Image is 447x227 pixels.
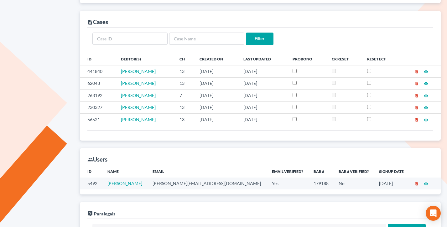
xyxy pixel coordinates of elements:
[267,178,308,189] td: Yes
[334,178,374,189] td: No
[362,53,400,65] th: Reset ECF
[87,18,108,26] div: Cases
[174,101,195,113] td: 13
[414,181,419,186] a: delete_forever
[424,93,428,98] a: visibility
[238,65,288,77] td: [DATE]
[174,90,195,101] td: 7
[424,181,428,186] a: visibility
[92,33,168,45] input: Case ID
[195,113,238,125] td: [DATE]
[121,105,156,110] a: [PERSON_NAME]
[414,118,419,122] i: delete_forever
[238,101,288,113] td: [DATE]
[414,93,419,98] a: delete_forever
[424,118,428,122] i: visibility
[174,65,195,77] td: 13
[121,80,156,86] a: [PERSON_NAME]
[87,19,93,25] i: description
[374,178,409,189] td: [DATE]
[238,53,288,65] th: Last Updated
[327,53,362,65] th: CR Reset
[288,53,326,65] th: ProBono
[148,165,267,178] th: Email
[414,70,419,74] i: delete_forever
[87,157,93,163] i: group
[424,105,428,110] a: visibility
[414,69,419,74] a: delete_forever
[414,94,419,98] i: delete_forever
[169,33,244,45] input: Case Name
[238,113,288,125] td: [DATE]
[121,69,156,74] a: [PERSON_NAME]
[174,77,195,89] td: 13
[424,182,428,186] i: visibility
[174,113,195,125] td: 13
[414,80,419,86] a: delete_forever
[414,105,419,110] a: delete_forever
[424,80,428,86] a: visibility
[87,211,93,216] i: live_help
[309,178,334,189] td: 179188
[195,77,238,89] td: [DATE]
[414,182,419,186] i: delete_forever
[80,165,103,178] th: ID
[246,33,273,45] input: Filter
[426,206,441,221] div: Open Intercom Messenger
[309,165,334,178] th: Bar #
[116,53,174,65] th: Debtor(s)
[424,94,428,98] i: visibility
[195,101,238,113] td: [DATE]
[238,90,288,101] td: [DATE]
[195,53,238,65] th: Created On
[80,178,103,189] td: 5492
[80,65,116,77] td: 441840
[87,156,107,163] div: Users
[174,53,195,65] th: Ch
[424,106,428,110] i: visibility
[414,117,419,122] a: delete_forever
[374,165,409,178] th: Signup Date
[80,53,116,65] th: ID
[414,106,419,110] i: delete_forever
[102,165,148,178] th: Name
[238,77,288,89] td: [DATE]
[121,93,156,98] a: [PERSON_NAME]
[80,90,116,101] td: 263192
[424,69,428,74] a: visibility
[80,113,116,125] td: 56521
[80,77,116,89] td: 62043
[107,181,142,186] a: [PERSON_NAME]
[424,117,428,122] a: visibility
[80,101,116,113] td: 230327
[195,65,238,77] td: [DATE]
[267,165,308,178] th: Email Verified?
[121,117,156,122] a: [PERSON_NAME]
[334,165,374,178] th: Bar # Verified?
[94,211,115,216] span: Paralegals
[195,90,238,101] td: [DATE]
[148,178,267,189] td: [PERSON_NAME][EMAIL_ADDRESS][DOMAIN_NAME]
[424,70,428,74] i: visibility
